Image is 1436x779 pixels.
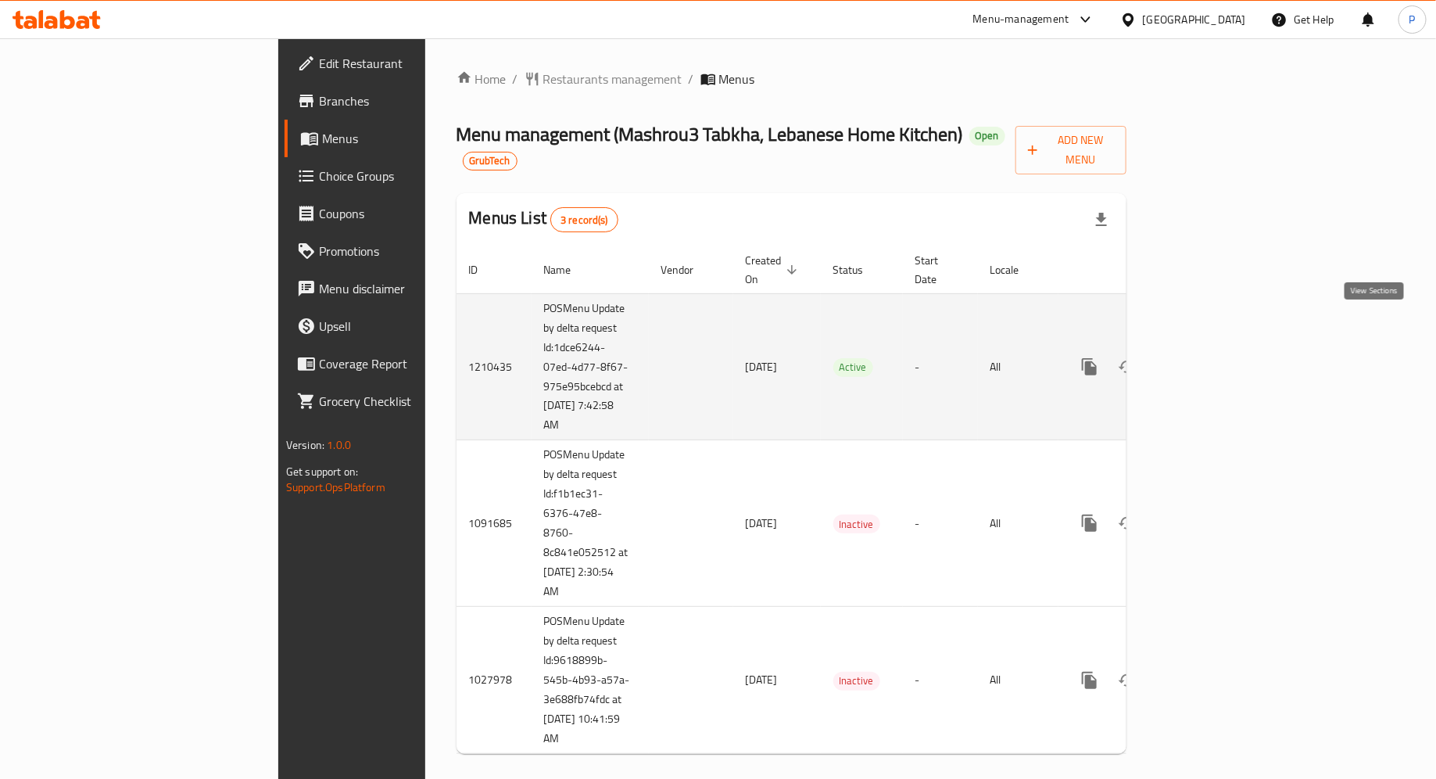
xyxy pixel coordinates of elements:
span: Upsell [319,317,506,336]
td: All [978,440,1058,607]
div: Inactive [833,672,880,691]
span: Menus [719,70,755,88]
span: [DATE] [746,670,778,690]
a: Restaurants management [525,70,682,88]
button: Change Status [1108,662,1146,699]
div: [GEOGRAPHIC_DATA] [1143,11,1246,28]
h2: Menus List [469,206,618,232]
span: Start Date [915,251,959,289]
nav: breadcrumb [457,70,1126,88]
th: Actions [1058,246,1234,294]
li: / [689,70,694,88]
a: Grocery Checklist [285,382,518,420]
td: All [978,607,1058,754]
a: Menu disclaimer [285,270,518,307]
span: Status [833,260,884,279]
span: ID [469,260,499,279]
span: Inactive [833,672,880,690]
div: Active [833,358,873,377]
span: Name [544,260,592,279]
td: POSMenu Update by delta request Id:9618899b-545b-4b93-a57a-3e688fb74fdc at [DATE] 10:41:59 AM [532,607,649,754]
table: enhanced table [457,246,1234,755]
span: P [1409,11,1416,28]
a: Edit Restaurant [285,45,518,82]
span: Coverage Report [319,354,506,373]
button: Add New Menu [1015,126,1126,174]
td: - [903,607,978,754]
div: Total records count [550,207,618,232]
a: Branches [285,82,518,120]
span: Active [833,358,873,376]
span: Menu management ( Mashrou3 Tabkha, Lebanese Home Kitchen ) [457,117,963,152]
td: - [903,440,978,607]
span: Grocery Checklist [319,392,506,411]
span: Coupons [319,204,506,223]
td: POSMenu Update by delta request Id:1dce6244-07ed-4d77-8f67-975e95bcebcd at [DATE] 7:42:58 AM [532,293,649,440]
button: more [1071,504,1108,542]
div: Inactive [833,515,880,533]
a: Promotions [285,232,518,270]
span: Menu disclaimer [319,279,506,298]
div: Export file [1083,201,1120,239]
span: [DATE] [746,513,778,533]
span: Restaurants management [543,70,682,88]
span: Promotions [319,242,506,260]
a: Menus [285,120,518,157]
span: Edit Restaurant [319,54,506,73]
td: POSMenu Update by delta request Id:f1b1ec31-6376-47e8-8760-8c841e052512 at [DATE] 2:30:54 AM [532,440,649,607]
td: All [978,293,1058,440]
button: more [1071,348,1108,386]
span: Inactive [833,515,880,533]
span: 3 record(s) [551,213,618,228]
span: Vendor [661,260,714,279]
a: Coupons [285,195,518,232]
a: Support.OpsPlatform [286,477,385,497]
a: Coverage Report [285,345,518,382]
span: Add New Menu [1028,131,1114,170]
span: Open [969,129,1005,142]
button: more [1071,662,1108,699]
span: Menus [322,129,506,148]
td: - [903,293,978,440]
span: Created On [746,251,802,289]
div: Menu-management [973,10,1069,29]
span: 1.0.0 [327,435,351,455]
button: Change Status [1108,348,1146,386]
a: Choice Groups [285,157,518,195]
span: Version: [286,435,324,455]
span: Branches [319,92,506,110]
div: Open [969,127,1005,145]
span: [DATE] [746,357,778,377]
span: Locale [990,260,1040,279]
span: Get support on: [286,461,358,482]
a: Upsell [285,307,518,345]
button: Change Status [1108,504,1146,542]
span: Choice Groups [319,167,506,185]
